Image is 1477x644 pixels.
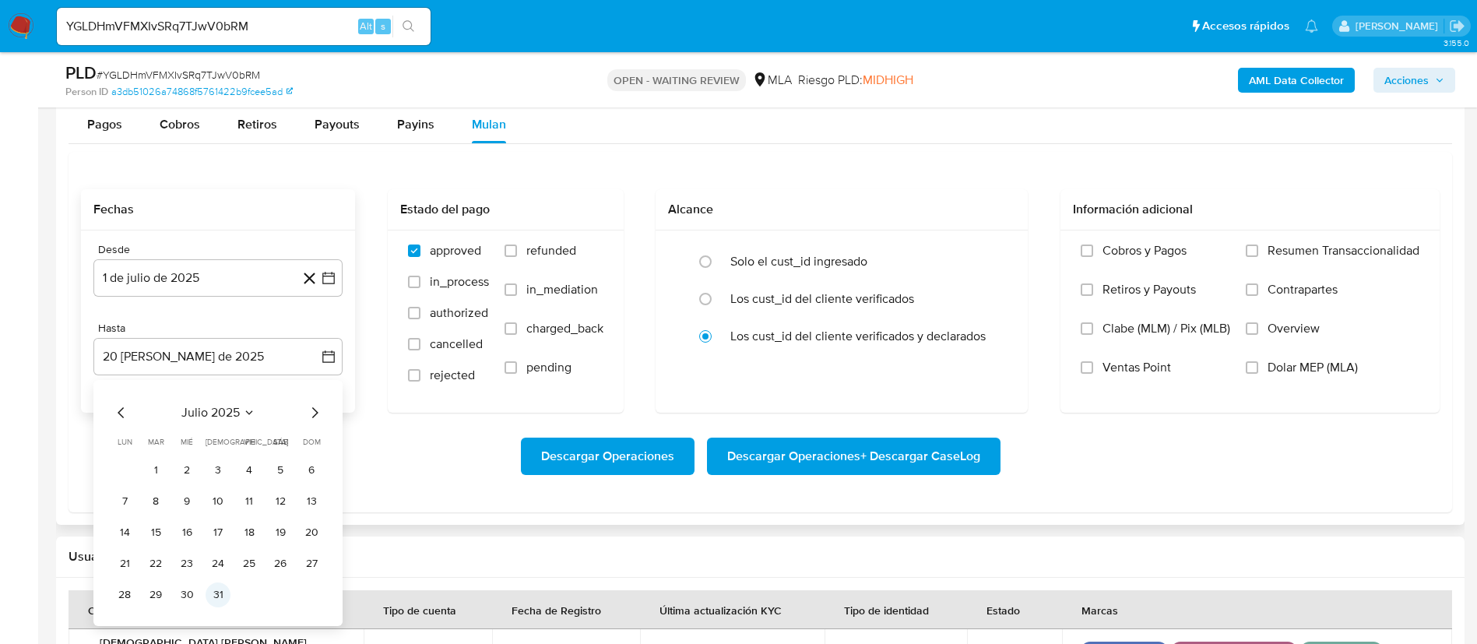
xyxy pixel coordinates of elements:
[381,19,385,33] span: s
[65,60,97,85] b: PLD
[1202,18,1289,34] span: Accesos rápidos
[1384,68,1429,93] span: Acciones
[1305,19,1318,33] a: Notificaciones
[1449,18,1465,34] a: Salir
[863,71,913,89] span: MIDHIGH
[1249,68,1344,93] b: AML Data Collector
[607,69,746,91] p: OPEN - WAITING REVIEW
[97,67,260,83] span: # YGLDHmVFMXIvSRq7TJwV0bRM
[65,85,108,99] b: Person ID
[1356,19,1444,33] p: micaela.pliatskas@mercadolibre.com
[798,72,913,89] span: Riesgo PLD:
[1238,68,1355,93] button: AML Data Collector
[360,19,372,33] span: Alt
[57,16,431,37] input: Buscar usuario o caso...
[752,72,792,89] div: MLA
[111,85,293,99] a: a3db51026a74868f5761422b9fcee5ad
[392,16,424,37] button: search-icon
[69,549,1452,565] h2: Usuarios Asociados
[1444,37,1469,49] span: 3.155.0
[1373,68,1455,93] button: Acciones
